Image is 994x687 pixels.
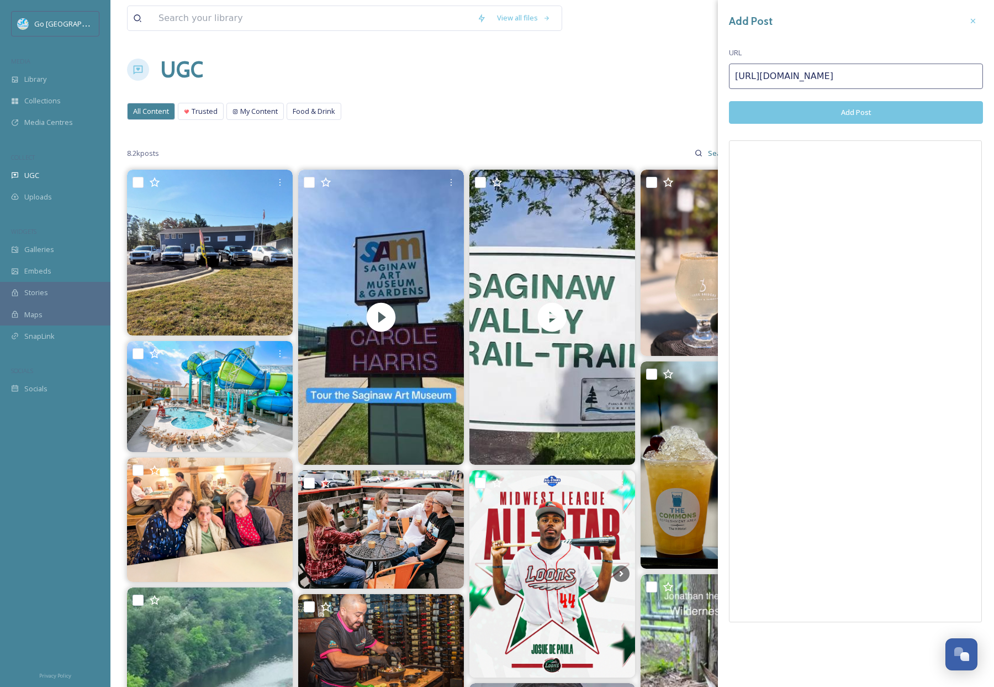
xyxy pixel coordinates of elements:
[127,341,293,452] img: ☀️ Soak Up the Last Days of Summer – and Save $50 on Your Stay! 🌊 Summer may be winding down, but...
[469,170,635,464] video: Embark on an adventure along the picturesque Saginaw Valley Rail Trail! 🌲🚴‍♀️ Stretching from Sag...
[11,153,35,161] span: COLLECT
[298,170,464,464] video: Step into a world of history and art + lush outdoor gardens at the stunning Saginaw Art Museum! 🖼...
[24,74,46,85] span: Library
[11,57,30,65] span: MEDIA
[491,7,556,29] a: View all files
[240,106,278,117] span: My Content
[24,96,61,106] span: Collections
[153,6,472,30] input: Search your library
[24,266,51,276] span: Embeds
[24,244,54,255] span: Galleries
[469,470,635,678] img: Two of the best in the league. Josue De Paula & Kendall George are Midwest League All-Stars! ⭐️
[729,13,773,29] h3: Add Post
[192,106,218,117] span: Trusted
[18,18,29,29] img: GoGreatLogo_MISkies_RegionalTrails%20%281%29.png
[11,366,33,375] span: SOCIALS
[729,101,983,124] button: Add Post
[127,458,293,583] img: ✨🎉 Please join us in wishing Theresa P. a very special 105th birthday! 🎉✨ Theresa celebrated this...
[729,48,742,58] span: URL
[298,170,464,464] img: thumbnail
[11,227,36,235] span: WIDGETS
[24,117,73,128] span: Media Centres
[641,361,806,569] img: Sunny days and refreshing sips go hand in hand. Pick up a delicious Grab & Go drink from ONe eigh...
[24,384,47,394] span: Socials
[39,668,71,681] a: Privacy Policy
[702,142,738,164] input: Search
[641,170,806,356] img: Pumpkin spice, but make it sparkling. ✨🎃 Pumpkin Spice Seltzer is officially on tap!
[24,310,43,320] span: Maps
[39,672,71,679] span: Privacy Policy
[34,18,116,29] span: Go [GEOGRAPHIC_DATA]
[24,331,55,342] span: SnapLink
[469,170,635,464] img: thumbnail
[298,470,464,589] img: The countdown is on! Just a little over 24 hours until the 2025 Downtown Bay City Wine Walk! 🍾 Jo...
[729,64,983,89] input: https://www.instagram.com/p/Cp-0BNCLzu8/
[945,638,977,670] button: Open Chat
[24,287,48,298] span: Stories
[133,106,169,117] span: All Content
[127,148,159,159] span: 8.2k posts
[293,106,335,117] span: Food & Drink
[160,53,203,86] a: UGC
[24,170,39,181] span: UGC
[24,192,52,202] span: Uploads
[127,170,293,335] img: What did the trailer and the truck do after they fell in love? They got hitched 😅 #roseautosales ...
